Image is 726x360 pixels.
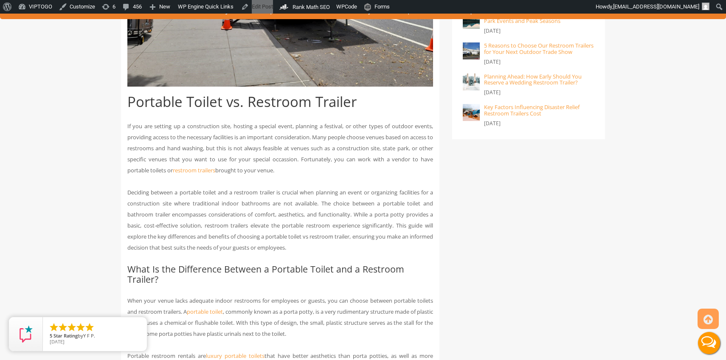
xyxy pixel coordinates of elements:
[692,326,726,360] button: Live Chat
[50,338,65,345] span: [DATE]
[50,332,52,339] span: 5
[84,322,95,332] li: 
[613,3,699,10] span: [EMAIL_ADDRESS][DOMAIN_NAME]
[127,121,433,176] p: If you are setting up a construction site, hosting a special event, planning a festival, or other...
[83,332,95,339] span: Y F P.
[463,104,480,121] img: Key Factors Influencing Disaster Relief Restroom Trailers Cost - VIPTOGO
[127,94,433,110] h1: Portable Toilet vs. Restroom Trailer
[58,322,68,332] li: 
[17,326,34,343] img: Review Rating
[484,57,594,67] p: [DATE]
[484,42,594,55] a: 5 Reasons to Choose Our Restroom Trailers for Your Next Outdoor Trade Show
[484,26,594,36] p: [DATE]
[127,264,433,284] h2: What Is the Difference Between a Portable Toilet and a Restroom Trailer?
[463,73,480,90] img: Planning Ahead: How Early Should You Reserve a Wedding Restroom Trailer? - VIPTOGO
[484,73,582,86] a: Planning Ahead: How Early Should You Reserve a Wedding Restroom Trailer?
[463,42,480,59] img: 5 Reasons to Choose Our Restroom Trailers for Your Next Outdoor Trade Show - VIPTOGO
[187,308,223,315] a: portable toilet
[49,322,59,332] li: 
[67,322,77,332] li: 
[484,87,594,98] p: [DATE]
[484,118,594,129] p: [DATE]
[127,295,433,339] p: When your venue lacks adequate indoor restrooms for employees or guests, you can choose between p...
[50,333,140,339] span: by
[76,322,86,332] li: 
[463,12,480,29] img: Planning Restroom Facilities for National Park Events and Peak Seasons - VIPTOGO
[206,352,265,360] a: luxury portable toilets
[127,187,433,253] p: Deciding between a portable toilet and a restroom trailer is crucial when planning an event or or...
[53,332,78,339] span: Star Rating
[173,166,215,174] a: restroom trailers
[484,103,580,117] a: Key Factors Influencing Disaster Relief Restroom Trailers Cost
[293,4,330,10] span: Rank Math SEO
